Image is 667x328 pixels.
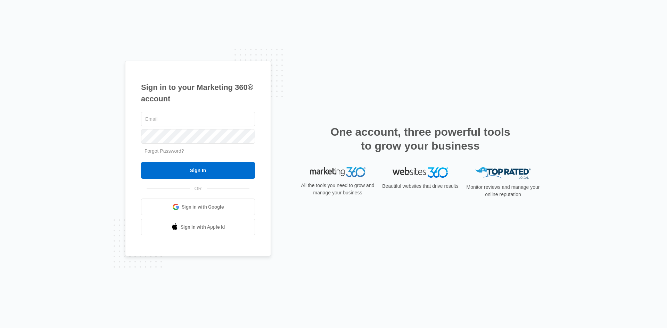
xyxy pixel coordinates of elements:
[141,82,255,104] h1: Sign in to your Marketing 360® account
[141,219,255,235] a: Sign in with Apple Id
[381,183,459,190] p: Beautiful websites that drive results
[310,167,365,177] img: Marketing 360
[299,182,377,196] p: All the tools you need to grow and manage your business
[181,224,225,231] span: Sign in with Apple Id
[464,184,542,198] p: Monitor reviews and manage your online reputation
[182,203,224,211] span: Sign in with Google
[141,112,255,126] input: Email
[393,167,448,177] img: Websites 360
[328,125,512,153] h2: One account, three powerful tools to grow your business
[190,185,207,192] span: OR
[475,167,531,179] img: Top Rated Local
[145,148,184,154] a: Forgot Password?
[141,162,255,179] input: Sign In
[141,199,255,215] a: Sign in with Google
